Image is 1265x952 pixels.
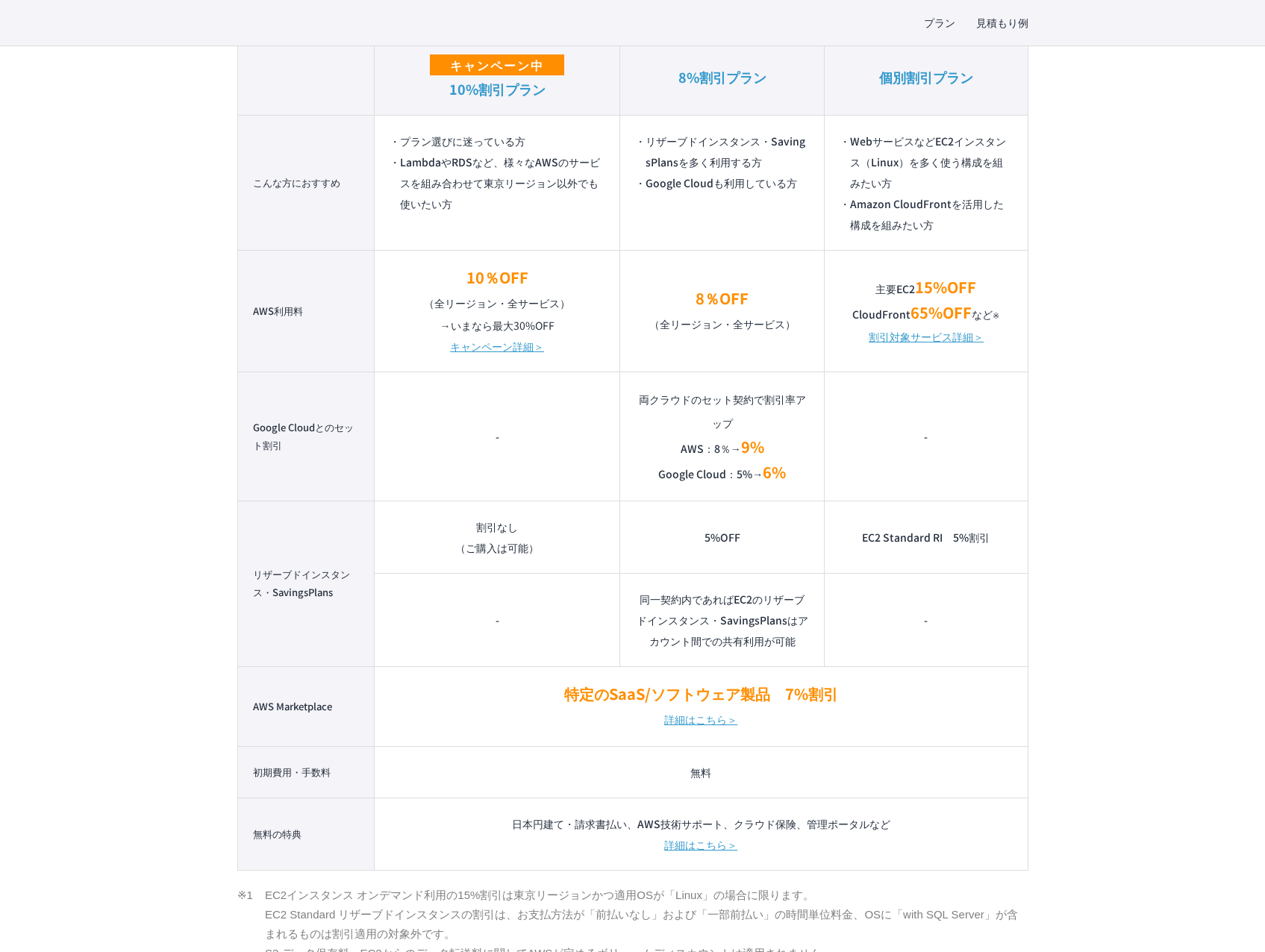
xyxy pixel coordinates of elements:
li: WebサービスなどEC2インスタンス（Linux）を多く使う構成を組みたい方 [840,131,1012,193]
em: いまなら最大30%OFF [451,318,555,333]
p: （全リージョン・全サービス） [390,266,605,315]
td: - [375,573,620,666]
th: AWS Marketplace [237,666,375,746]
li: LambdaやRDSなど、様々なAWSのサービスを組み合わせて東京リージョン以外でも使いたい方 [390,151,605,214]
small: ※ [993,310,999,321]
em: 特定のSaaS/ソフトウェア製品 7%割引 [564,683,838,704]
em: 個別割引プラン [879,67,973,87]
th: リザーブドインスタンス・SavingsPlans [237,501,375,666]
p: 主要EC2 CloudFront など [840,275,1012,326]
em: 8％OFF [696,287,749,309]
td: → [375,250,620,372]
td: 両クラウドのセット契約で割引率アップ AWS：8％→ Google Cloud：5%→ [620,372,825,501]
em: 65%OFF [911,301,972,323]
em: 8%割引プラン [678,67,766,87]
td: - [825,372,1028,501]
th: 無料の特典 [237,798,375,870]
th: こんな方におすすめ [237,115,375,250]
td: 無料 [375,746,1028,798]
span: キャンペーン中 [430,54,564,75]
li: リザーブドインスタンス・SavingsPlansを多く利用する方 [635,131,809,172]
td: 割引なし （ご購入は可能） [375,501,620,573]
li: プラン選びに迷っている方 [390,131,605,151]
li: Amazon CloudFrontを活用した構成を組みたい方 [840,193,1012,235]
td: - [375,372,620,501]
td: 日本円建て・請求書払い、AWS技術サポート、クラウド保険、管理ポータルなど [375,798,1028,870]
a: 見積もり例 [976,15,1028,31]
a: プラン [924,15,955,31]
th: Google Cloudとのセット割引 [237,372,375,501]
li: Google Cloudも利用している方 [635,172,809,193]
td: 同一契約内であればEC2のリザーブドインスタンス・SavingsPlansはアカウント間での共有利用が可能 [620,573,825,666]
p: （全リージョン・全サービス） [635,286,809,336]
em: 10％OFF [466,266,528,288]
a: 詳細はこちら＞ [664,707,737,731]
th: 初期費用・手数料 [237,746,375,798]
th: AWS利用料 [237,250,375,372]
td: EC2 Standard RI 5%割引 [825,501,1028,573]
em: 10%割引プラン [449,79,546,98]
td: - [825,573,1028,666]
em: 15%OFF [915,276,976,298]
a: 割引対象サービス詳細＞ [869,326,984,347]
td: 5%OFF [620,501,825,573]
a: キャンペーン詳細＞ [450,336,544,357]
a: 詳細はこちら＞ [664,834,737,855]
em: 6% [763,461,786,483]
em: 9% [741,436,764,457]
